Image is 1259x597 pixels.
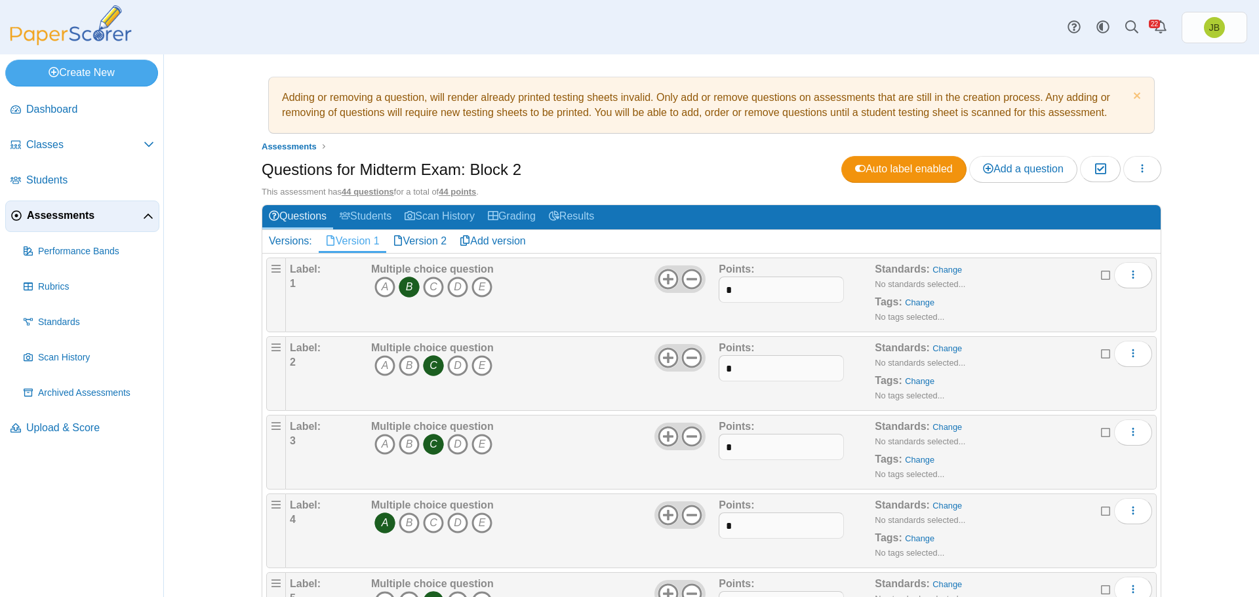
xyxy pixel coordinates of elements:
[423,434,444,455] i: C
[855,163,953,174] span: Auto label enabled
[1114,419,1152,446] button: More options
[5,94,159,126] a: Dashboard
[875,421,930,432] b: Standards:
[26,102,154,117] span: Dashboard
[719,342,754,353] b: Points:
[932,579,962,589] a: Change
[26,421,154,435] span: Upload & Score
[423,512,444,533] i: C
[38,245,154,258] span: Performance Bands
[18,271,159,303] a: Rubrics
[423,277,444,298] i: C
[371,421,494,432] b: Multiple choice question
[719,263,754,275] b: Points:
[932,343,962,353] a: Change
[290,278,296,289] b: 1
[719,499,754,510] b: Points:
[1204,17,1225,38] span: Joel Boyd
[374,434,395,455] i: A
[26,138,144,152] span: Classes
[969,156,1077,182] a: Add a question
[875,358,965,368] small: No standards selected...
[398,205,481,229] a: Scan History
[371,263,494,275] b: Multiple choice question
[875,296,902,307] b: Tags:
[447,277,468,298] i: D
[1114,262,1152,288] button: More options
[1114,341,1152,367] button: More options
[905,533,934,543] a: Change
[841,156,967,182] a: Auto label enabled
[371,342,494,353] b: Multiple choice question
[1182,12,1247,43] a: Joel Boyd
[38,351,154,364] span: Scan History
[275,84,1148,126] div: Adding or removing a question, will render already printed testing sheets invalid. Only add or re...
[932,501,962,510] a: Change
[5,5,136,45] img: PaperScorer
[875,469,944,479] small: No tags selected...
[875,499,930,510] b: Standards:
[374,277,395,298] i: A
[262,230,319,252] div: Versions:
[399,512,420,533] i: B
[266,493,286,568] div: Drag handle
[471,277,492,298] i: E
[38,280,154,294] span: Rubrics
[447,434,468,455] i: D
[399,434,420,455] i: B
[262,159,521,181] h1: Questions for Midterm Exam: Block 2
[471,355,492,376] i: E
[290,356,296,368] b: 2
[932,265,962,275] a: Change
[875,342,930,353] b: Standards:
[719,421,754,432] b: Points:
[423,355,444,376] i: C
[875,279,965,289] small: No standards selected...
[905,455,934,465] a: Change
[439,187,476,197] u: 44 points
[38,316,154,329] span: Standards
[5,201,159,232] a: Assessments
[471,434,492,455] i: E
[875,578,930,589] b: Standards:
[290,514,296,525] b: 4
[1130,90,1141,104] a: Dismiss notice
[542,205,601,229] a: Results
[342,187,393,197] u: 44 questions
[371,578,494,589] b: Multiple choice question
[374,355,395,376] i: A
[26,173,154,187] span: Students
[290,263,321,275] b: Label:
[18,377,159,409] a: Archived Assessments
[18,236,159,267] a: Performance Bands
[875,453,902,465] b: Tags:
[5,165,159,197] a: Students
[290,421,321,432] b: Label:
[27,208,143,223] span: Assessments
[1146,13,1175,42] a: Alerts
[386,230,454,252] a: Version 2
[875,312,944,322] small: No tags selected...
[875,263,930,275] b: Standards:
[266,258,286,332] div: Drag handle
[290,578,321,589] b: Label:
[290,499,321,510] b: Label:
[262,205,333,229] a: Questions
[875,515,965,525] small: No standards selected...
[399,355,420,376] i: B
[875,548,944,558] small: No tags selected...
[1114,498,1152,524] button: More options
[481,205,542,229] a: Grading
[374,512,395,533] i: A
[875,532,902,543] b: Tags:
[1209,23,1220,32] span: Joel Boyd
[5,413,159,444] a: Upload & Score
[905,298,934,307] a: Change
[18,342,159,374] a: Scan History
[447,355,468,376] i: D
[38,387,154,400] span: Archived Assessments
[875,391,944,400] small: No tags selected...
[719,578,754,589] b: Points:
[905,376,934,386] a: Change
[875,375,902,386] b: Tags:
